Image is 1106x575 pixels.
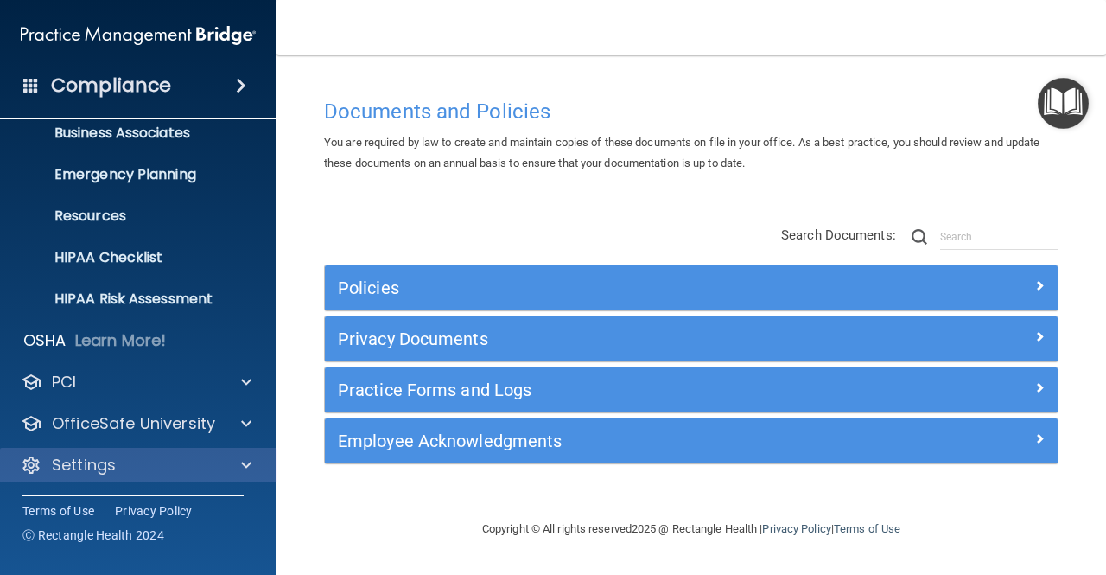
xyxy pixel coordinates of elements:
[11,291,247,308] p: HIPAA Risk Assessment
[338,329,861,348] h5: Privacy Documents
[338,380,861,399] h5: Practice Forms and Logs
[338,431,861,450] h5: Employee Acknowledgments
[21,372,251,393] a: PCI
[11,125,247,142] p: Business Associates
[338,427,1045,455] a: Employee Acknowledgments
[376,502,1007,557] div: Copyright © All rights reserved 2025 @ Rectangle Health | |
[21,455,251,476] a: Settings
[22,502,94,520] a: Terms of Use
[11,166,247,183] p: Emergency Planning
[11,249,247,266] p: HIPAA Checklist
[324,100,1058,123] h4: Documents and Policies
[762,522,830,535] a: Privacy Policy
[21,18,256,53] img: PMB logo
[115,502,193,520] a: Privacy Policy
[781,227,896,243] span: Search Documents:
[23,330,67,351] p: OSHA
[834,522,900,535] a: Terms of Use
[338,278,861,297] h5: Policies
[912,229,927,245] img: ic-search.3b580494.png
[52,413,215,434] p: OfficeSafe University
[21,413,251,434] a: OfficeSafe University
[75,330,167,351] p: Learn More!
[51,73,171,98] h4: Compliance
[11,208,247,225] p: Resources
[52,455,116,476] p: Settings
[940,224,1058,250] input: Search
[22,527,164,544] span: Ⓒ Rectangle Health 2024
[338,274,1045,302] a: Policies
[807,452,1085,521] iframe: Drift Widget Chat Controller
[338,325,1045,353] a: Privacy Documents
[324,136,1040,169] span: You are required by law to create and maintain copies of these documents on file in your office. ...
[338,376,1045,404] a: Practice Forms and Logs
[1038,78,1089,129] button: Open Resource Center
[52,372,76,393] p: PCI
